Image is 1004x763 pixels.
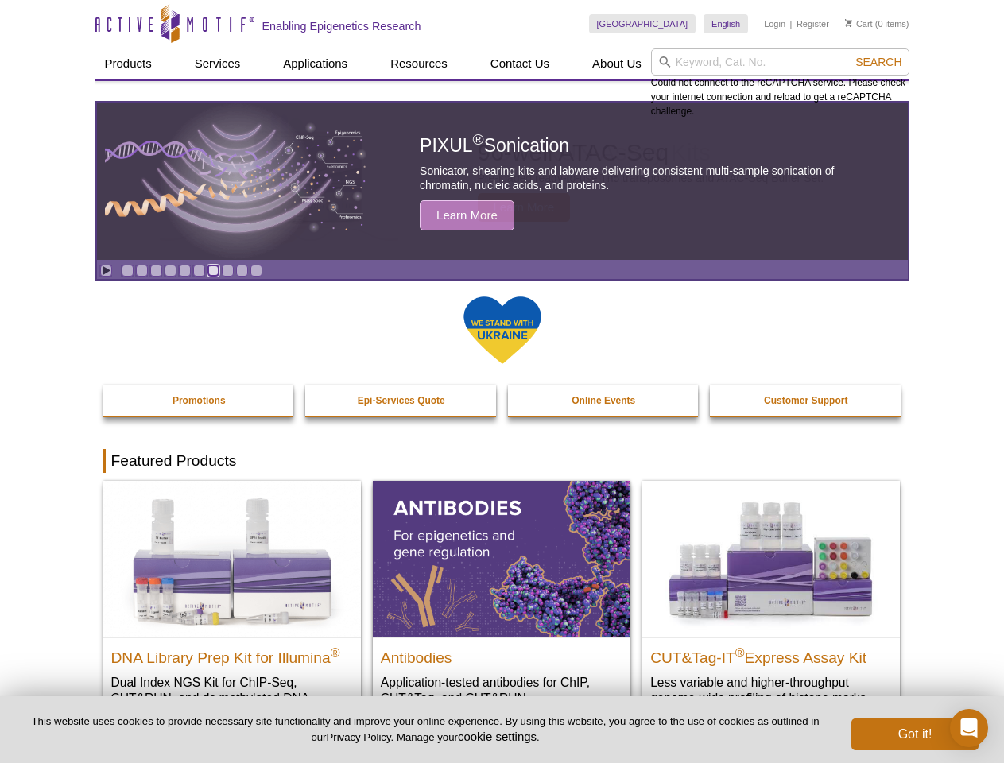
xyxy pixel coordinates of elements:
a: About Us [583,48,651,79]
a: All Antibodies Antibodies Application-tested antibodies for ChIP, CUT&Tag, and CUT&RUN. [373,481,630,722]
a: PIXUL sonication PIXUL®Sonication Sonicator, shearing kits and labware delivering consistent mult... [97,103,908,260]
a: Go to slide 8 [222,265,234,277]
a: Epi-Services Quote [305,385,498,416]
a: Toggle autoplay [100,265,112,277]
a: Cart [845,18,873,29]
a: Contact Us [481,48,559,79]
a: Go to slide 7 [207,265,219,277]
button: cookie settings [458,730,537,743]
h2: Featured Products [103,449,901,473]
p: This website uses cookies to provide necessary site functionality and improve your online experie... [25,715,825,745]
a: Go to slide 10 [250,265,262,277]
p: Application-tested antibodies for ChIP, CUT&Tag, and CUT&RUN. [381,674,622,707]
sup: ® [735,645,745,659]
img: CUT&Tag-IT® Express Assay Kit [642,481,900,637]
a: Register [797,18,829,29]
a: Go to slide 1 [122,265,134,277]
li: (0 items) [845,14,909,33]
img: DNA Library Prep Kit for Illumina [103,481,361,637]
img: Your Cart [845,19,852,27]
a: Promotions [103,385,296,416]
h2: DNA Library Prep Kit for Illumina [111,642,353,666]
sup: ® [331,645,340,659]
h2: Antibodies [381,642,622,666]
strong: Epi-Services Quote [358,395,445,406]
img: PIXUL sonication [105,102,367,261]
button: Search [851,55,906,69]
p: Less variable and higher-throughput genome-wide profiling of histone marks​. [650,674,892,707]
a: Applications [273,48,357,79]
input: Keyword, Cat. No. [651,48,909,76]
a: CUT&Tag-IT® Express Assay Kit CUT&Tag-IT®Express Assay Kit Less variable and higher-throughput ge... [642,481,900,722]
a: Go to slide 3 [150,265,162,277]
div: Could not connect to the reCAPTCHA service. Please check your internet connection and reload to g... [651,48,909,118]
a: Services [185,48,250,79]
img: We Stand With Ukraine [463,295,542,366]
a: Online Events [508,385,700,416]
h2: CUT&Tag-IT Express Assay Kit [650,642,892,666]
a: Privacy Policy [326,731,390,743]
a: Products [95,48,161,79]
span: Search [855,56,901,68]
article: PIXUL Sonication [97,103,908,260]
a: Go to slide 5 [179,265,191,277]
p: Sonicator, shearing kits and labware delivering consistent multi-sample sonication of chromatin, ... [420,164,871,192]
li: | [790,14,793,33]
strong: Online Events [572,395,635,406]
a: Resources [381,48,457,79]
span: PIXUL Sonication [420,135,569,156]
sup: ® [473,132,484,149]
h2: Enabling Epigenetics Research [262,19,421,33]
strong: Promotions [173,395,226,406]
a: [GEOGRAPHIC_DATA] [589,14,696,33]
a: Customer Support [710,385,902,416]
strong: Customer Support [764,395,847,406]
p: Dual Index NGS Kit for ChIP-Seq, CUT&RUN, and ds methylated DNA assays. [111,674,353,722]
a: Go to slide 6 [193,265,205,277]
a: English [704,14,748,33]
a: Go to slide 2 [136,265,148,277]
button: Got it! [851,718,979,750]
a: DNA Library Prep Kit for Illumina DNA Library Prep Kit for Illumina® Dual Index NGS Kit for ChIP-... [103,481,361,738]
a: Login [764,18,785,29]
a: Go to slide 9 [236,265,248,277]
img: All Antibodies [373,481,630,637]
a: Go to slide 4 [165,265,176,277]
div: Open Intercom Messenger [950,709,988,747]
span: Learn More [420,200,514,230]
